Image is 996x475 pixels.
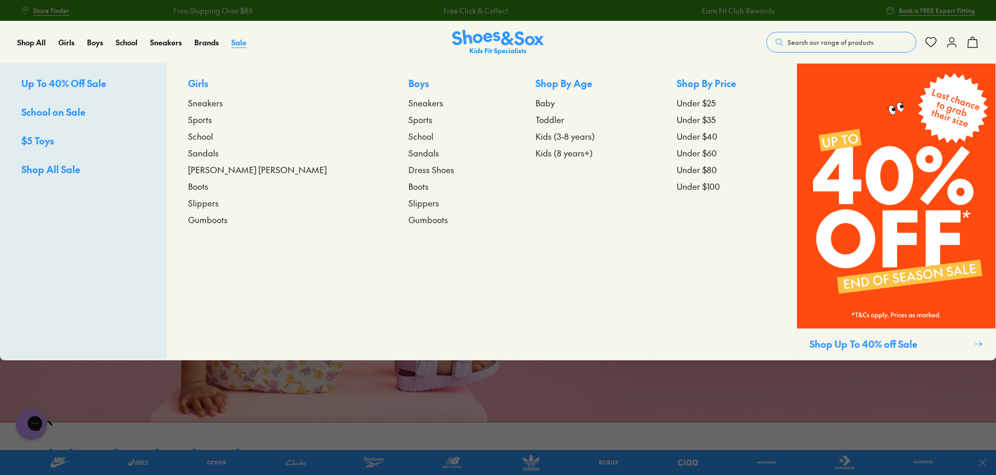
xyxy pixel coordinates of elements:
[408,96,443,109] span: Sneakers
[33,6,69,15] span: Store Finder
[810,337,969,351] p: Shop Up To 40% off Sale
[797,64,995,328] img: SNS_WEBASSETS_GRID_1080x1440_3.png
[116,37,138,47] span: School
[188,96,223,109] span: Sneakers
[188,130,366,142] a: School
[188,163,366,176] a: [PERSON_NAME] [PERSON_NAME]
[21,163,80,176] span: Shop All Sale
[408,213,448,226] span: Gumboots
[677,147,776,159] a: Under $60
[17,37,46,47] span: Shop All
[188,113,212,126] span: Sports
[766,32,916,53] button: Search our range of products
[677,130,717,142] span: Under $40
[21,77,106,90] span: Up To 40% Off Sale
[87,37,103,48] a: Boys
[677,130,776,142] a: Under $40
[21,105,85,118] span: School on Sale
[677,113,776,126] a: Under $35
[21,76,146,92] a: Up To 40% Off Sale
[21,105,146,121] a: School on Sale
[188,113,366,126] a: Sports
[188,147,366,159] a: Sandals
[677,96,776,109] a: Under $25
[700,5,773,16] a: Earn Fit Club Rewards
[408,197,439,209] span: Slippers
[194,37,219,48] a: Brands
[87,37,103,47] span: Boys
[188,76,366,92] p: Girls
[21,134,54,147] span: $5 Toys
[408,96,494,109] a: Sneakers
[188,163,327,176] span: [PERSON_NAME] [PERSON_NAME]
[796,64,995,360] a: Shop Up To 40% off Sale
[677,147,717,159] span: Under $60
[536,76,634,92] p: Shop By Age
[536,113,634,126] a: Toddler
[677,96,716,109] span: Under $25
[231,37,246,48] a: Sale
[188,180,208,192] span: Boots
[188,180,366,192] a: Boots
[536,113,564,126] span: Toddler
[172,5,251,16] a: Free Shipping Over $85
[188,213,366,226] a: Gumboots
[150,37,182,47] span: Sneakers
[677,76,776,92] p: Shop By Price
[408,147,439,159] span: Sandals
[188,197,219,209] span: Slippers
[58,37,74,48] a: Girls
[536,147,634,159] a: Kids (8 years+)
[408,147,494,159] a: Sandals
[116,37,138,48] a: School
[21,162,146,178] a: Shop All Sale
[536,96,634,109] a: Baby
[21,133,146,150] a: $5 Toys
[408,130,494,142] a: School
[677,163,776,176] a: Under $80
[408,180,429,192] span: Boots
[188,197,366,209] a: Slippers
[17,37,46,48] a: Shop All
[677,180,776,192] a: Under $100
[10,405,52,444] iframe: Gorgias live chat messenger
[536,147,593,159] span: Kids (8 years+)
[408,163,494,176] a: Dress Shoes
[408,113,432,126] span: Sports
[408,130,433,142] span: School
[58,37,74,47] span: Girls
[442,5,506,16] a: Free Click & Collect
[188,96,366,109] a: Sneakers
[21,1,69,20] a: Store Finder
[677,163,717,176] span: Under $80
[408,113,494,126] a: Sports
[408,163,454,176] span: Dress Shoes
[788,38,874,47] span: Search our range of products
[536,96,555,109] span: Baby
[408,180,494,192] a: Boots
[188,147,219,159] span: Sandals
[677,180,720,192] span: Under $100
[408,76,494,92] p: Boys
[452,30,544,55] img: SNS_Logo_Responsive.svg
[231,37,246,47] span: Sale
[536,130,634,142] a: Kids (3-8 years)
[150,37,182,48] a: Sneakers
[188,213,228,226] span: Gumboots
[899,6,975,15] span: Book a FREE Expert Fitting
[536,130,595,142] span: Kids (3-8 years)
[188,130,213,142] span: School
[194,37,219,47] span: Brands
[677,113,716,126] span: Under $35
[452,30,544,55] a: Shoes & Sox
[408,213,494,226] a: Gumboots
[886,1,975,20] a: Book a FREE Expert Fitting
[408,197,494,209] a: Slippers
